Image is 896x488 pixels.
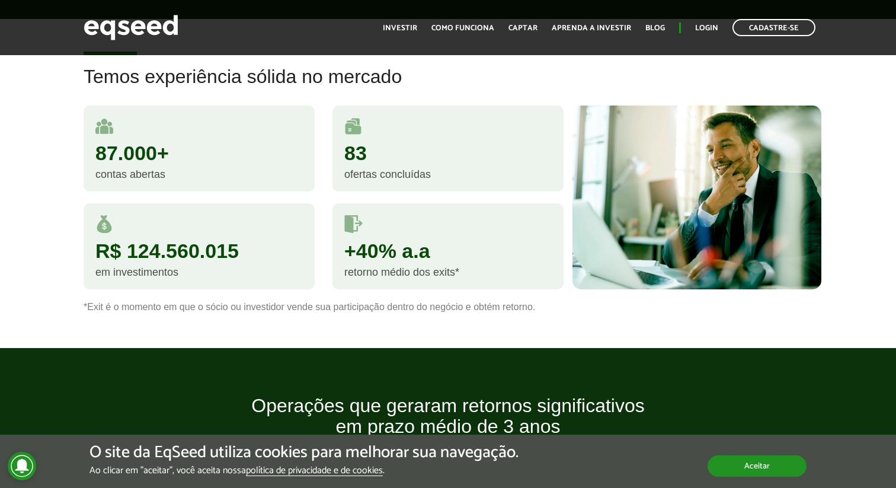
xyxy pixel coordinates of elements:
[246,466,383,476] a: política de privacidade e de cookies
[383,24,417,32] a: Investir
[158,395,738,455] h2: Operações que geraram retornos significativos em prazo médio de 3 anos
[344,169,552,180] div: ofertas concluídas
[95,169,303,180] div: contas abertas
[344,215,363,233] img: saidas.svg
[695,24,718,32] a: Login
[84,66,812,105] h2: Temos experiência sólida no mercado
[344,267,552,278] div: retorno médio dos exits*
[508,24,537,32] a: Captar
[732,19,815,36] a: Cadastre-se
[95,241,303,261] div: R$ 124.560.015
[95,215,113,233] img: money.svg
[552,24,631,32] a: Aprenda a investir
[95,267,303,278] div: em investimentos
[645,24,665,32] a: Blog
[344,143,552,163] div: 83
[344,241,552,261] div: +40% a.a
[84,301,812,312] p: *Exit é o momento em que o sócio ou investidor vende sua participação dentro do negócio e obtém r...
[344,117,362,135] img: rodadas.svg
[431,24,494,32] a: Como funciona
[708,455,807,477] button: Aceitar
[89,465,519,476] p: Ao clicar em "aceitar", você aceita nossa .
[95,143,303,163] div: 87.000+
[84,12,178,43] img: EqSeed
[95,117,113,135] img: user.svg
[89,444,519,462] h5: O site da EqSeed utiliza cookies para melhorar sua navegação.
